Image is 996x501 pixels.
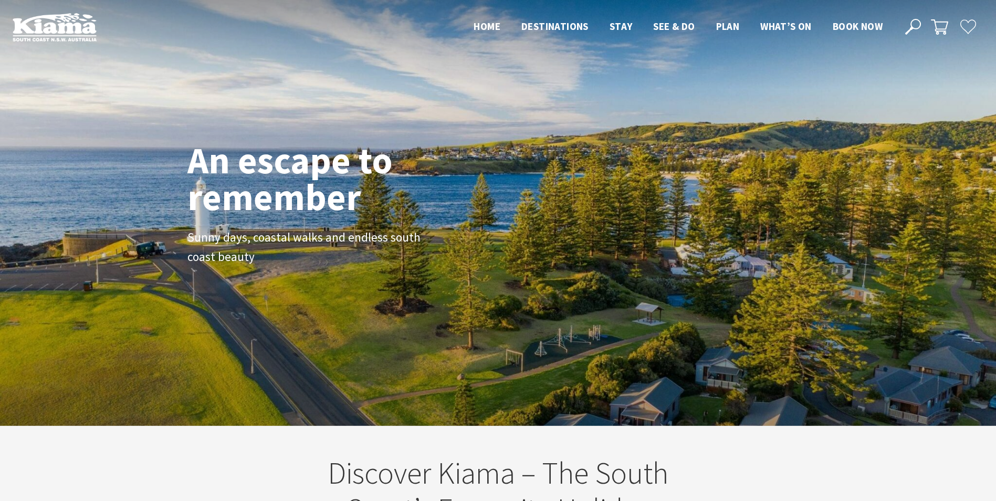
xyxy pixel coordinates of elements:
p: Sunny days, coastal walks and endless south coast beauty [187,228,424,267]
span: Plan [716,20,740,33]
img: Kiama Logo [13,13,97,41]
span: What’s On [760,20,812,33]
h1: An escape to remember [187,142,476,216]
span: Home [474,20,500,33]
span: Destinations [521,20,589,33]
span: Stay [610,20,633,33]
span: Book now [833,20,883,33]
span: See & Do [653,20,695,33]
nav: Main Menu [463,18,893,36]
